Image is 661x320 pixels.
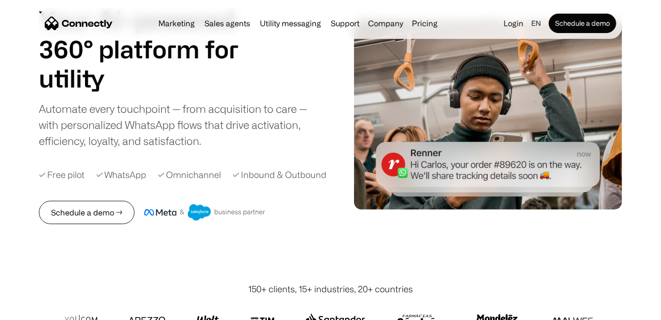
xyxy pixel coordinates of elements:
div: ✓ Free pilot [39,168,85,181]
div: en [527,17,547,30]
div: Company [368,17,403,30]
a: Schedule a demo [549,14,616,33]
div: en [531,17,541,30]
a: Schedule a demo → [39,201,135,224]
a: Pricing [408,19,441,27]
img: Meta and Salesforce business partner badge. [144,204,266,221]
aside: Language selected: English [10,302,58,317]
a: Login [500,17,527,30]
div: Automate every touchpoint — from acquisition to care — with personalized WhatsApp flows that driv... [39,101,327,149]
div: ✓ Inbound & Outbound [233,168,326,181]
ul: Language list [19,303,58,317]
div: carousel [39,64,262,93]
div: 3 of 4 [39,64,262,93]
a: Marketing [154,19,199,27]
a: Sales agents [201,19,254,27]
div: ✓ Omnichannel [158,168,221,181]
h1: utility [39,64,262,93]
div: Company [365,17,406,30]
div: ✓ WhatsApp [96,168,146,181]
div: 150+ clients, 15+ industries, 20+ countries [248,283,413,296]
a: Utility messaging [256,19,325,27]
a: home [45,16,113,31]
a: Support [327,19,363,27]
